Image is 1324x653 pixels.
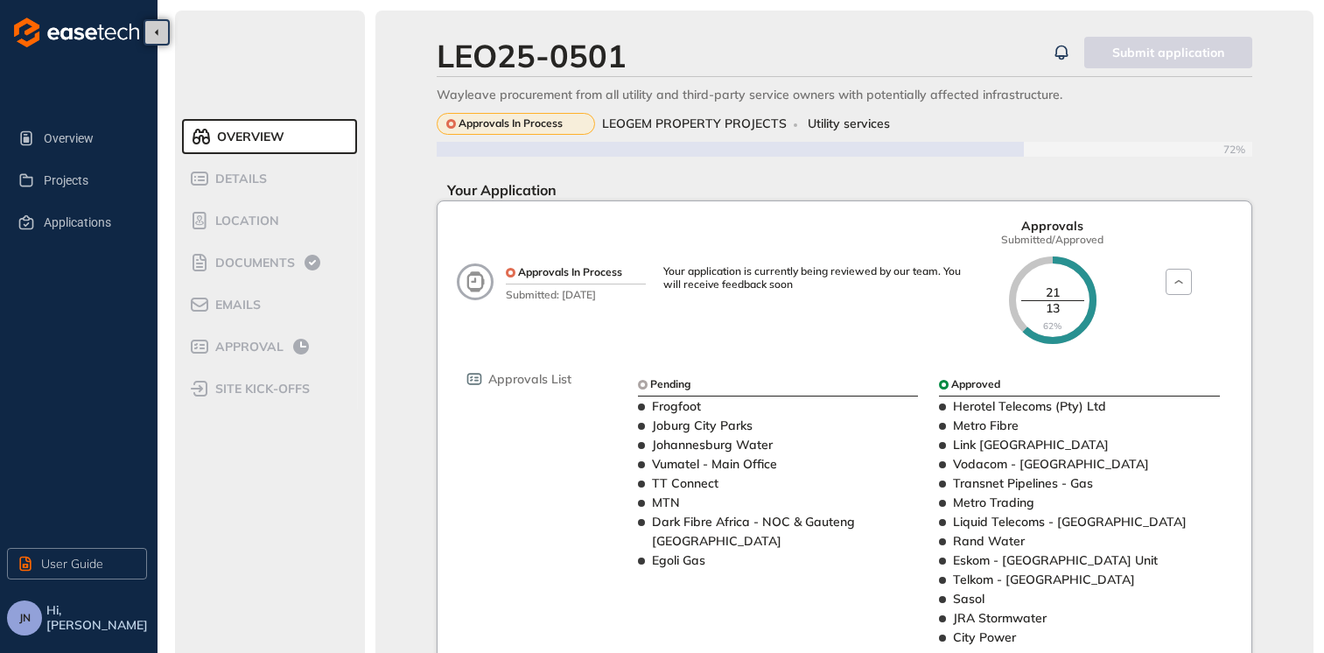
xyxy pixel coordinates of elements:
span: Approved [951,378,1000,390]
span: Metro Fibre [953,418,1019,433]
span: JRA Stormwater [953,610,1047,626]
span: Details [210,172,267,186]
div: Wayleave procurement from all utility and third-party service owners with potentially affected in... [437,88,1252,102]
span: Egoli Gas [652,552,705,568]
span: site kick-offs [210,382,310,397]
span: Dark Fibre Africa - NOC & Gauteng [GEOGRAPHIC_DATA] [652,514,855,549]
span: Your Application [437,181,557,199]
span: Overview [44,121,133,156]
div: LEO25-0501 [437,37,627,74]
span: Approval [210,340,284,355]
span: Documents [210,256,295,270]
button: JN [7,600,42,635]
span: Metro Trading [953,495,1034,510]
span: Approvals List [488,372,571,387]
span: Frogfoot [652,398,701,414]
span: Liquid Telecoms - [GEOGRAPHIC_DATA] [953,514,1187,530]
span: Approvals In Process [459,117,563,130]
span: Applications [44,205,133,240]
span: 62% [1043,321,1061,332]
span: Telkom - [GEOGRAPHIC_DATA] [953,572,1135,587]
span: TT Connect [652,475,718,491]
img: logo [14,18,139,47]
span: City Power [953,629,1016,645]
span: Johannesburg Water [652,437,773,453]
span: Vumatel - Main Office [652,456,777,472]
span: Location [210,214,279,228]
span: Submitted: [DATE] [506,284,646,301]
span: Sasol [953,591,984,607]
span: Eskom - [GEOGRAPHIC_DATA] Unit [953,552,1158,568]
span: Vodacom - [GEOGRAPHIC_DATA] [953,456,1149,472]
span: Approvals [1021,219,1083,234]
span: Link [GEOGRAPHIC_DATA] [953,437,1109,453]
span: 72% [1223,144,1252,156]
div: Your application is currently being reviewed by our team. You will receive feedback soon [663,265,978,291]
span: User Guide [41,554,103,573]
span: Overview [212,130,284,144]
button: User Guide [7,548,147,579]
span: JN [19,612,31,624]
span: Approvals In Process [518,266,622,278]
span: Emails [210,298,261,312]
span: Projects [44,163,133,198]
span: Herotel Telecoms (Pty) Ltd [953,398,1106,414]
span: Pending [650,378,690,390]
span: Rand Water [953,533,1025,549]
span: Transnet Pipelines - Gas [953,475,1093,491]
span: MTN [652,495,680,510]
span: Joburg City Parks [652,418,753,433]
span: Utility services [808,116,890,131]
span: Submitted/Approved [1001,234,1103,246]
span: LEOGEM PROPERTY PROJECTS [602,116,787,131]
span: Hi, [PERSON_NAME] [46,603,151,633]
